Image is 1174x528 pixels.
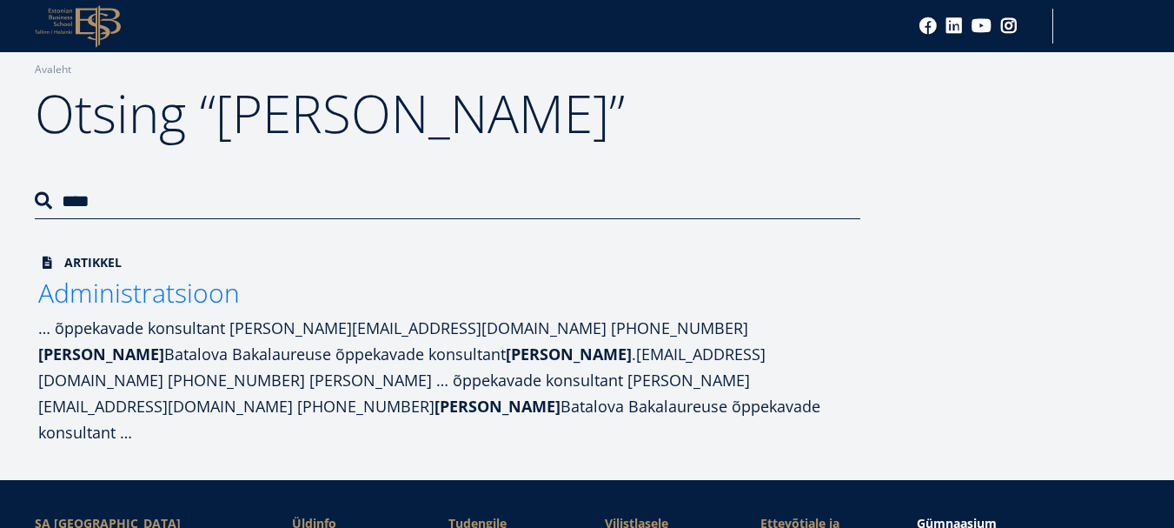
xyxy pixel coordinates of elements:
[919,17,937,35] a: Facebook
[35,78,860,148] h1: Otsing “[PERSON_NAME]”
[434,396,560,417] strong: [PERSON_NAME]
[38,275,240,311] span: Administratsioon
[972,17,992,35] a: Youtube
[945,17,963,35] a: Linkedin
[1000,17,1018,35] a: Instagram
[35,61,71,78] a: Avaleht
[38,315,864,445] div: … õppekavade konsultant [PERSON_NAME][EMAIL_ADDRESS][DOMAIN_NAME] [PHONE_NUMBER] Batalova Bakalau...
[38,254,122,271] span: Artikkel
[506,344,632,364] strong: [PERSON_NAME]
[38,344,164,364] strong: [PERSON_NAME]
